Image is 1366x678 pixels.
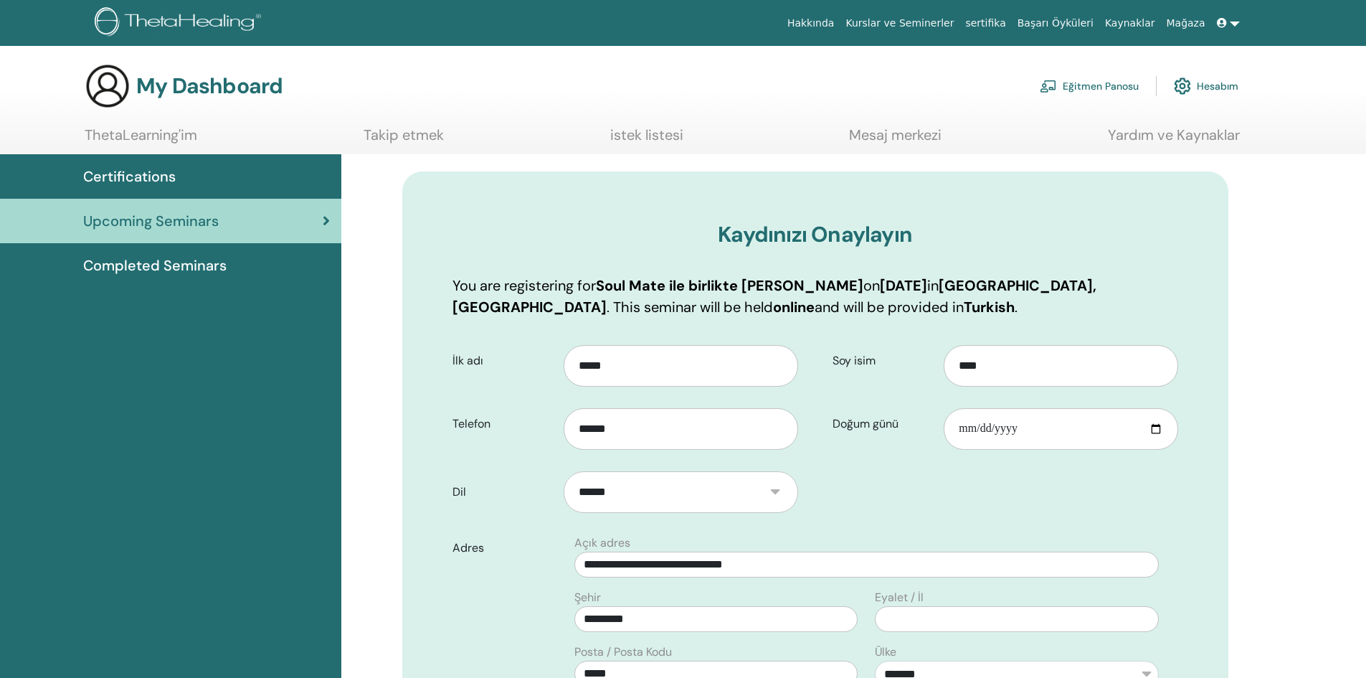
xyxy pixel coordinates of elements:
[83,255,227,276] span: Completed Seminars
[442,410,564,438] label: Telefon
[83,166,176,187] span: Certifications
[85,126,197,154] a: ThetaLearning'im
[442,347,564,375] label: İlk adı
[95,7,266,39] img: logo.png
[1040,80,1057,93] img: chalkboard-teacher.svg
[849,126,942,154] a: Mesaj merkezi
[136,73,283,99] h3: My Dashboard
[880,276,927,295] b: [DATE]
[840,10,959,37] a: Kurslar ve Seminerler
[875,644,896,661] label: Ülke
[1099,10,1161,37] a: Kaynaklar
[782,10,840,37] a: Hakkında
[364,126,444,154] a: Takip etmek
[822,347,944,375] label: Soy isim
[773,298,815,316] b: online
[1174,70,1238,102] a: Hesabım
[1160,10,1210,37] a: Mağaza
[574,535,630,552] label: Açık adres
[574,644,672,661] label: Posta / Posta Kodu
[452,275,1178,318] p: You are registering for on in . This seminar will be held and will be provided in .
[610,126,683,154] a: istek listesi
[442,479,564,506] label: Dil
[959,10,1011,37] a: sertifika
[1012,10,1099,37] a: Başarı Öyküleri
[964,298,1015,316] b: Turkish
[1108,126,1240,154] a: Yardım ve Kaynaklar
[574,589,601,606] label: Şehir
[596,276,863,295] b: Soul Mate ile birlikte [PERSON_NAME]
[822,410,944,438] label: Doğum günü
[1174,74,1191,98] img: cog.svg
[875,589,924,606] label: Eyalet / İl
[1040,70,1139,102] a: Eğitmen Panosu
[83,210,219,232] span: Upcoming Seminars
[452,222,1178,248] h3: Kaydınızı Onaylayın
[85,63,131,109] img: generic-user-icon.jpg
[442,535,566,562] label: Adres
